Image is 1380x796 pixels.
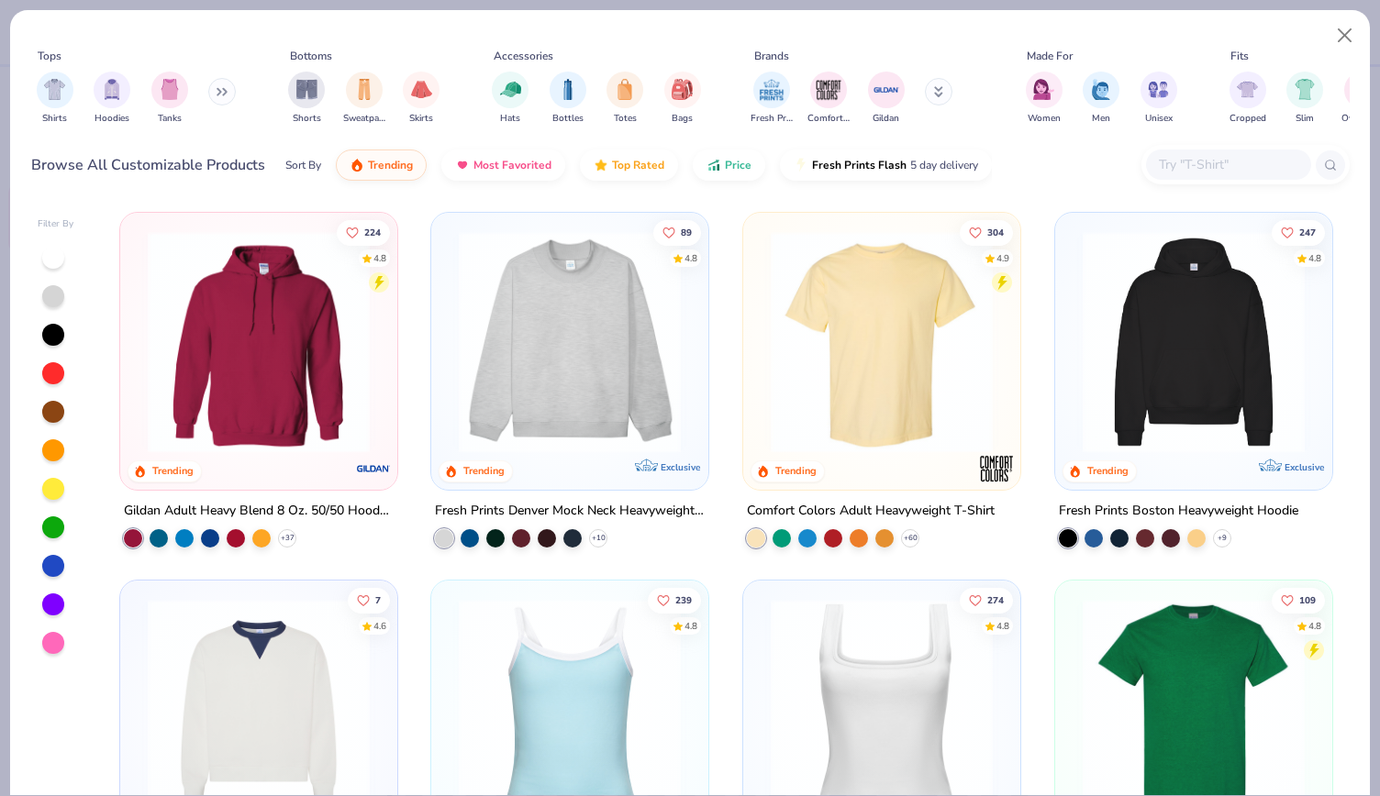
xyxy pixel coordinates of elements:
[1308,619,1321,633] div: 4.8
[1148,79,1169,100] img: Unisex Image
[664,72,701,126] div: filter for Bags
[31,154,265,176] div: Browse All Customizable Products
[725,158,751,172] span: Price
[1026,72,1063,126] div: filter for Women
[373,619,386,633] div: 4.6
[1299,595,1316,604] span: 109
[38,48,61,64] div: Tops
[996,251,1009,265] div: 4.9
[293,112,321,126] span: Shorts
[873,76,900,104] img: Gildan Image
[762,231,1002,453] img: 029b8af0-80e6-406f-9fdc-fdf898547912
[987,595,1004,604] span: 274
[1230,48,1249,64] div: Fits
[1083,72,1119,126] button: filter button
[409,112,433,126] span: Skirts
[403,72,440,126] div: filter for Skirts
[1299,227,1316,237] span: 247
[550,72,586,126] div: filter for Bottles
[685,251,698,265] div: 4.8
[378,231,618,453] img: a164e800-7022-4571-a324-30c76f641635
[1286,72,1323,126] button: filter button
[751,72,793,126] div: filter for Fresh Prints
[151,72,188,126] div: filter for Tanks
[1295,79,1315,100] img: Slim Image
[580,149,678,181] button: Top Rated
[455,158,470,172] img: most_fav.gif
[747,500,995,523] div: Comfort Colors Adult Heavyweight T-Shirt
[1157,154,1298,175] input: Try "T-Shirt"
[550,72,586,126] button: filter button
[904,533,918,544] span: + 60
[94,72,130,126] button: filter button
[807,72,850,126] button: filter button
[343,72,385,126] button: filter button
[1074,231,1314,453] img: 91acfc32-fd48-4d6b-bdad-a4c1a30ac3fc
[124,500,394,523] div: Gildan Adult Heavy Blend 8 Oz. 50/50 Hooded Sweatshirt
[754,48,789,64] div: Brands
[288,72,325,126] div: filter for Shorts
[1308,251,1321,265] div: 4.8
[450,231,690,453] img: f5d85501-0dbb-4ee4-b115-c08fa3845d83
[1033,79,1054,100] img: Women Image
[492,72,529,126] div: filter for Hats
[1028,112,1061,126] span: Women
[296,79,317,100] img: Shorts Image
[661,461,700,473] span: Exclusive
[343,112,385,126] span: Sweatpants
[94,72,130,126] div: filter for Hoodies
[607,72,643,126] div: filter for Totes
[492,72,529,126] button: filter button
[373,251,386,265] div: 4.8
[336,149,427,181] button: Trending
[1141,72,1177,126] div: filter for Unisex
[411,79,432,100] img: Skirts Image
[435,500,705,523] div: Fresh Prints Denver Mock Neck Heavyweight Sweatshirt
[615,79,635,100] img: Totes Image
[751,112,793,126] span: Fresh Prints
[676,595,693,604] span: 239
[288,72,325,126] button: filter button
[807,112,850,126] span: Comfort Colors
[664,72,701,126] button: filter button
[607,72,643,126] button: filter button
[348,587,390,613] button: Like
[1218,533,1227,544] span: + 9
[1285,461,1324,473] span: Exclusive
[672,79,692,100] img: Bags Image
[685,619,698,633] div: 4.8
[1272,587,1325,613] button: Like
[780,149,992,181] button: Fresh Prints Flash5 day delivery
[1145,112,1173,126] span: Unisex
[1141,72,1177,126] button: filter button
[368,158,413,172] span: Trending
[614,112,637,126] span: Totes
[873,112,899,126] span: Gildan
[987,227,1004,237] span: 304
[350,158,364,172] img: trending.gif
[158,112,182,126] span: Tanks
[751,72,793,126] button: filter button
[592,533,606,544] span: + 10
[612,158,664,172] span: Top Rated
[494,48,553,64] div: Accessories
[1092,112,1110,126] span: Men
[807,72,850,126] div: filter for Comfort Colors
[139,231,379,453] img: 01756b78-01f6-4cc6-8d8a-3c30c1a0c8ac
[794,158,808,172] img: flash.gif
[280,533,294,544] span: + 37
[1230,72,1266,126] button: filter button
[868,72,905,126] div: filter for Gildan
[1059,500,1298,523] div: Fresh Prints Boston Heavyweight Hoodie
[37,72,73,126] button: filter button
[151,72,188,126] button: filter button
[868,72,905,126] button: filter button
[1328,18,1363,53] button: Close
[44,79,65,100] img: Shirts Image
[594,158,608,172] img: TopRated.gif
[960,587,1013,613] button: Like
[682,227,693,237] span: 89
[693,149,765,181] button: Price
[290,48,332,64] div: Bottoms
[343,72,385,126] div: filter for Sweatpants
